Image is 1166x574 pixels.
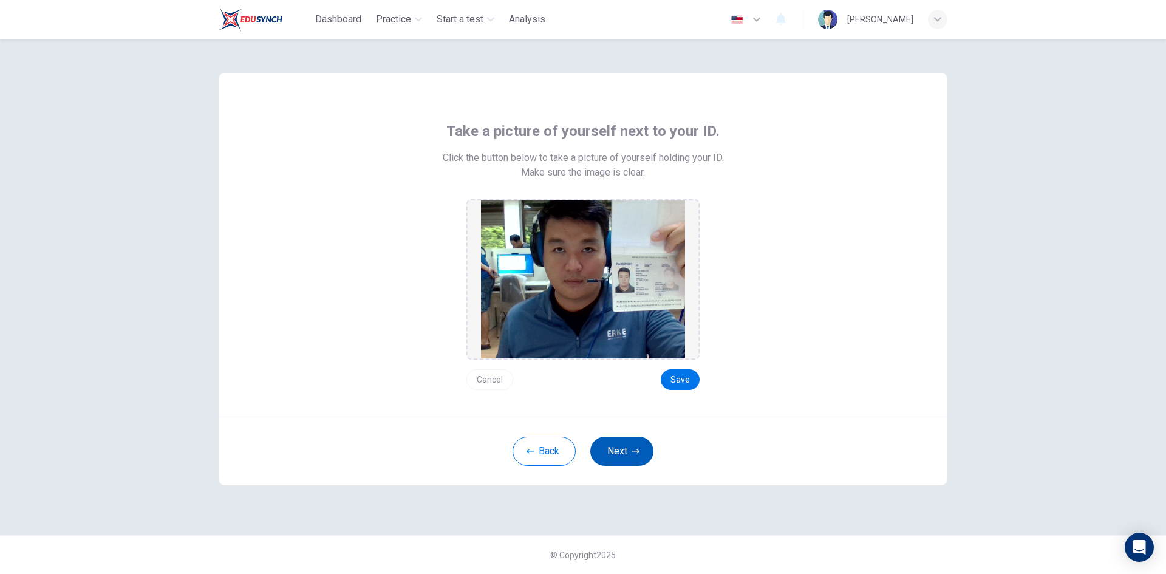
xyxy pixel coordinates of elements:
[219,7,310,32] a: Train Test logo
[315,12,361,27] span: Dashboard
[504,9,550,30] button: Analysis
[466,369,513,390] button: Cancel
[513,437,576,466] button: Back
[729,15,745,24] img: en
[521,165,645,180] span: Make sure the image is clear.
[376,12,411,27] span: Practice
[661,369,700,390] button: Save
[481,200,685,358] img: preview screemshot
[847,12,913,27] div: [PERSON_NAME]
[437,12,483,27] span: Start a test
[509,12,545,27] span: Analysis
[219,7,282,32] img: Train Test logo
[818,10,837,29] img: Profile picture
[443,151,724,165] span: Click the button below to take a picture of yourself holding your ID.
[1125,533,1154,562] div: Open Intercom Messenger
[432,9,499,30] button: Start a test
[371,9,427,30] button: Practice
[446,121,720,141] span: Take a picture of yourself next to your ID.
[590,437,653,466] button: Next
[310,9,366,30] button: Dashboard
[550,550,616,560] span: © Copyright 2025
